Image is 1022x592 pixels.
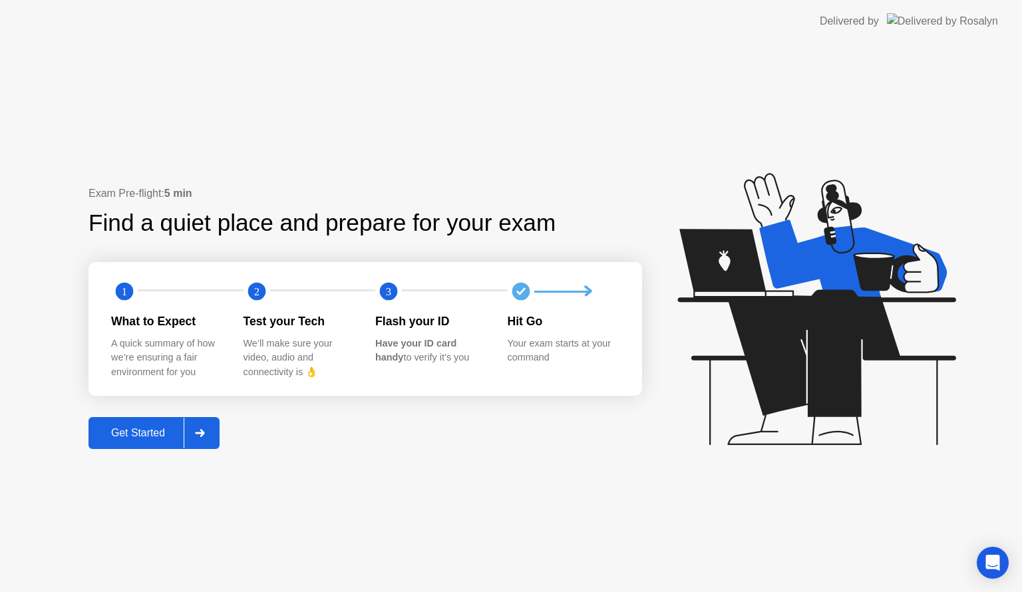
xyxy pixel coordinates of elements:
text: 2 [254,285,259,298]
b: 5 min [164,188,192,199]
div: Get Started [92,427,184,439]
div: Your exam starts at your command [508,337,619,365]
text: 1 [122,285,127,298]
div: Flash your ID [375,313,486,330]
div: Exam Pre-flight: [88,186,642,202]
div: A quick summary of how we’re ensuring a fair environment for you [111,337,222,380]
img: Delivered by Rosalyn [887,13,998,29]
div: Hit Go [508,313,619,330]
div: Delivered by [820,13,879,29]
div: Test your Tech [244,313,355,330]
button: Get Started [88,417,220,449]
div: to verify it’s you [375,337,486,365]
div: We’ll make sure your video, audio and connectivity is 👌 [244,337,355,380]
div: Find a quiet place and prepare for your exam [88,206,558,241]
div: What to Expect [111,313,222,330]
div: Open Intercom Messenger [977,547,1009,579]
b: Have your ID card handy [375,338,456,363]
text: 3 [386,285,391,298]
